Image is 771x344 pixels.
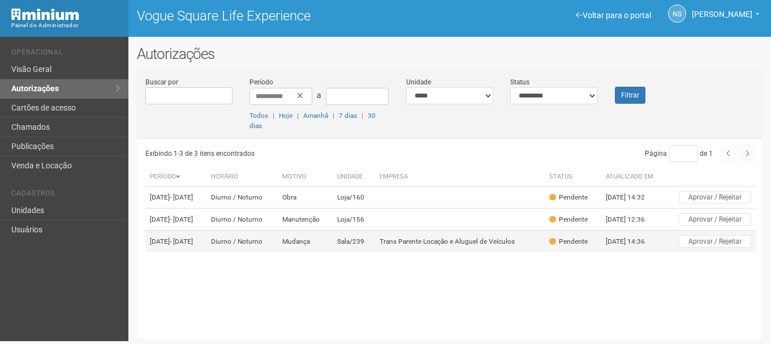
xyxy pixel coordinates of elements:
a: 7 dias [339,112,357,120]
li: Cadastros [11,189,120,201]
span: - [DATE] [170,215,193,223]
td: [DATE] [145,186,206,209]
td: Manutenção [278,209,333,231]
label: Unidade [406,77,431,87]
span: | [361,112,363,120]
label: Status [510,77,529,87]
td: Diurno / Noturno [206,209,278,231]
h1: Vogue Square Life Experience [137,9,441,23]
td: [DATE] [145,231,206,253]
div: Pendente [549,193,588,202]
a: NS [668,5,686,23]
th: Horário [206,168,278,186]
td: Loja/160 [333,186,375,209]
div: Pendente [549,237,588,247]
td: [DATE] 14:32 [601,186,664,209]
span: | [333,112,334,120]
td: [DATE] 14:36 [601,231,664,253]
span: | [297,112,299,120]
div: Exibindo 1-3 de 3 itens encontrados [145,145,447,162]
td: Diurno / Noturno [206,186,278,209]
th: Empresa [375,168,545,186]
a: Todos [249,112,268,120]
th: Período [145,168,206,186]
label: Buscar por [145,77,178,87]
span: Página de 1 [645,150,713,158]
th: Atualizado em [601,168,664,186]
span: - [DATE] [170,237,193,245]
div: Painel do Administrador [11,20,120,31]
label: Período [249,77,273,87]
th: Unidade [333,168,375,186]
th: Motivo [278,168,333,186]
td: Sala/239 [333,231,375,253]
button: Aprovar / Rejeitar [679,213,751,226]
button: Aprovar / Rejeitar [679,191,751,203]
button: Aprovar / Rejeitar [679,235,751,248]
button: Filtrar [615,87,645,104]
span: | [273,112,274,120]
span: - [DATE] [170,193,193,201]
li: Operacional [11,48,120,60]
a: Hoje [279,112,292,120]
div: Pendente [549,215,588,224]
span: a [317,91,321,100]
td: Mudança [278,231,333,253]
td: Trans Parente Locação e Aluguel de Veículos [375,231,545,253]
td: [DATE] 12:36 [601,209,664,231]
td: Diurno / Noturno [206,231,278,253]
td: Obra [278,186,333,209]
td: Loja/156 [333,209,375,231]
a: [PERSON_NAME] [692,11,760,20]
a: Amanhã [303,112,328,120]
td: [DATE] [145,209,206,231]
a: Voltar para o portal [576,11,651,20]
img: Minium [11,9,79,20]
th: Status [545,168,601,186]
h2: Autorizações [137,45,763,62]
